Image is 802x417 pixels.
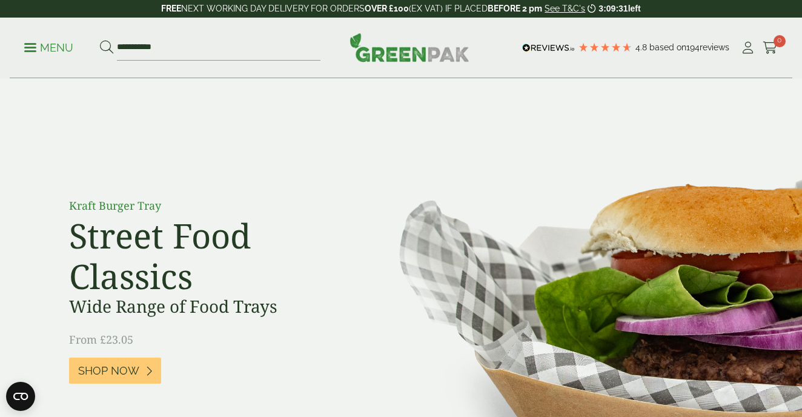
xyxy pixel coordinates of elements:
[69,332,133,347] span: From £23.05
[6,382,35,411] button: Open CMP widget
[24,41,73,55] p: Menu
[649,42,686,52] span: Based on
[686,42,700,52] span: 194
[545,4,585,13] a: See T&C's
[700,42,729,52] span: reviews
[69,215,342,296] h2: Street Food Classics
[763,42,778,54] i: Cart
[365,4,409,13] strong: OVER £100
[488,4,542,13] strong: BEFORE 2 pm
[161,4,181,13] strong: FREE
[78,364,139,378] span: Shop Now
[350,33,469,62] img: GreenPak Supplies
[598,4,628,13] span: 3:09:31
[69,198,342,214] p: Kraft Burger Tray
[578,42,632,53] div: 4.78 Stars
[628,4,641,13] span: left
[740,42,755,54] i: My Account
[24,41,73,53] a: Menu
[763,39,778,57] a: 0
[522,44,575,52] img: REVIEWS.io
[69,358,161,384] a: Shop Now
[69,296,342,317] h3: Wide Range of Food Trays
[774,35,786,47] span: 0
[635,42,649,52] span: 4.8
